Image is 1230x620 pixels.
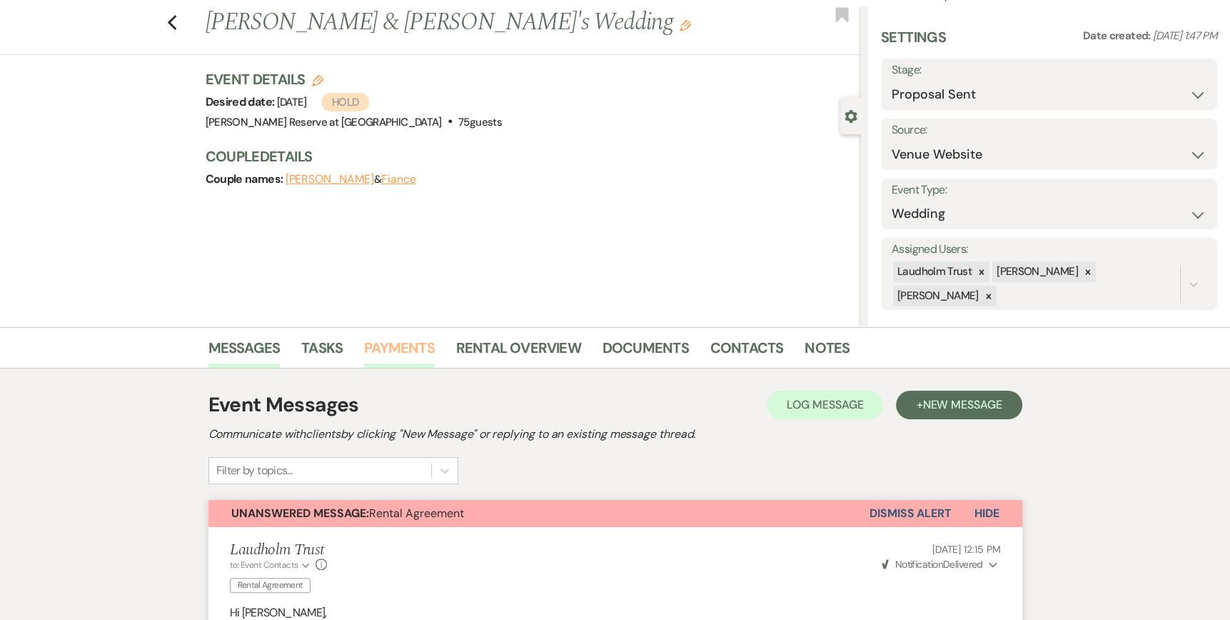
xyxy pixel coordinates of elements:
[208,500,869,527] button: Unanswered Message:Rental Agreement
[992,261,1080,282] div: [PERSON_NAME]
[206,6,725,40] h1: [PERSON_NAME] & [PERSON_NAME]'s Wedding
[882,558,983,571] span: Delivered
[892,239,1206,260] label: Assigned Users:
[206,146,847,166] h3: Couple Details
[208,390,359,420] h1: Event Messages
[1153,29,1217,43] span: [DATE] 1:47 PM
[230,541,327,559] h5: Laudholm Trust
[710,336,784,368] a: Contacts
[1083,29,1153,43] span: Date created:
[286,172,416,186] span: &
[922,397,1002,412] span: New Message
[680,19,691,31] button: Edit
[206,171,286,186] span: Couple names:
[230,578,311,593] span: Rental Agreement
[845,109,857,122] button: Close lead details
[206,69,502,89] h3: Event Details
[206,115,442,129] span: [PERSON_NAME] Reserve at [GEOGRAPHIC_DATA]
[879,557,1000,572] button: NotificationDelivered
[787,397,863,412] span: Log Message
[208,426,1022,443] h2: Communicate with clients by clicking "New Message" or replying to an existing message thread.
[805,336,850,368] a: Notes
[216,462,293,479] div: Filter by topics...
[208,336,281,368] a: Messages
[892,180,1206,201] label: Event Type:
[364,336,435,368] a: Payments
[892,60,1206,81] label: Stage:
[974,506,999,521] span: Hide
[869,500,952,527] button: Dismiss Alert
[301,336,343,368] a: Tasks
[206,94,277,109] span: Desired date:
[896,391,1022,419] button: +New Message
[277,95,370,109] span: [DATE]
[230,559,298,571] span: to: Event Contacts
[230,559,312,571] button: to: Event Contacts
[458,115,502,129] span: 75 guests
[894,558,942,571] span: Notification
[381,174,416,185] button: Fiance
[231,506,464,521] span: Rental Agreement
[893,286,981,306] div: [PERSON_NAME]
[767,391,883,419] button: Log Message
[892,120,1206,141] label: Source:
[932,543,1001,556] span: [DATE] 12:15 PM
[456,336,581,368] a: Rental Overview
[881,27,946,59] h3: Settings
[286,174,374,185] button: [PERSON_NAME]
[893,261,974,282] div: Laudholm Trust
[321,93,369,111] span: Hold
[952,500,1022,527] button: Hide
[603,336,689,368] a: Documents
[231,506,369,521] strong: Unanswered Message:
